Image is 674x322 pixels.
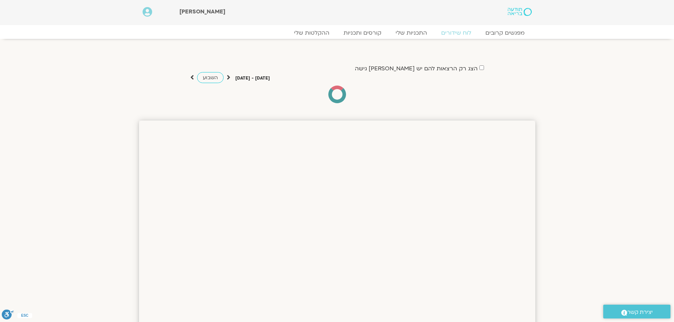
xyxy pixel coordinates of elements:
[478,29,532,36] a: מפגשים קרובים
[203,74,218,81] span: השבוע
[388,29,434,36] a: התכניות שלי
[235,75,270,82] p: [DATE] - [DATE]
[603,305,670,318] a: יצירת קשר
[336,29,388,36] a: קורסים ותכניות
[197,72,224,83] a: השבוע
[179,8,225,16] span: [PERSON_NAME]
[355,65,478,72] label: הצג רק הרצאות להם יש [PERSON_NAME] גישה
[434,29,478,36] a: לוח שידורים
[143,29,532,36] nav: Menu
[287,29,336,36] a: ההקלטות שלי
[627,308,653,317] span: יצירת קשר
